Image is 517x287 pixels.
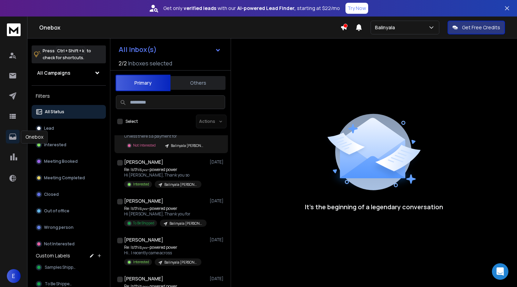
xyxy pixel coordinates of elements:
[124,134,207,139] p: Unless there’s a payment for
[348,5,366,12] p: Try Now
[124,245,201,250] p: Re: Is this 𝑝𝑒𝑒-powered power
[7,269,21,283] button: E
[125,119,138,124] label: Select
[164,182,197,187] p: Balinyala [PERSON_NAME]
[32,66,106,80] button: All Campaigns
[237,5,296,12] strong: AI-powered Lead Finder,
[169,221,202,226] p: Balinyala [PERSON_NAME]
[39,23,340,32] h1: Onebox
[492,263,508,280] div: Open Intercom Messenger
[124,236,163,243] h1: [PERSON_NAME]
[163,5,340,12] p: Get only with our starting at $22/mo
[448,21,505,34] button: Get Free Credits
[44,208,69,214] p: Out of office
[44,192,59,197] p: Closed
[32,121,106,135] button: Lead
[210,198,225,204] p: [DATE]
[124,275,163,282] h1: [PERSON_NAME]
[56,47,85,55] span: Ctrl + Shift + k
[462,24,500,31] p: Get Free Credits
[113,43,227,56] button: All Inbox(s)
[375,24,398,31] p: Balinyala
[32,221,106,234] button: Wrong person
[32,261,106,274] button: Samples Shipped
[124,172,201,178] p: Hi [PERSON_NAME], Thank you so
[45,109,64,115] p: All Status
[133,259,149,265] p: Interested
[119,59,127,67] span: 2 / 2
[44,142,66,148] p: Interested
[124,198,163,204] h1: [PERSON_NAME]
[184,5,216,12] strong: verified leads
[37,70,70,76] h1: All Campaigns
[171,143,204,148] p: Balinyala [PERSON_NAME]
[133,182,149,187] p: Interested
[32,105,106,119] button: All Status
[21,130,48,143] div: Onebox
[345,3,368,14] button: Try Now
[32,204,106,218] button: Out of office
[164,260,197,265] p: Balinyala [PERSON_NAME]
[32,188,106,201] button: Closed
[44,225,74,230] p: Wrong person
[124,250,201,256] p: Hi.. I recently came across
[210,159,225,165] p: [DATE]
[124,159,163,166] h1: [PERSON_NAME]
[7,23,21,36] img: logo
[36,252,70,259] h3: Custom Labels
[32,91,106,101] h3: Filters
[32,138,106,152] button: Interested
[124,167,201,172] p: Re: Is this 𝑝𝑒𝑒-powered power
[32,155,106,168] button: Meeting Booked
[210,237,225,243] p: [DATE]
[124,211,207,217] p: Hi [PERSON_NAME], Thank you for
[44,175,85,181] p: Meeting Completed
[133,143,156,148] p: Not Interested
[44,159,78,164] p: Meeting Booked
[170,75,225,91] button: Others
[128,59,172,67] h3: Inboxes selected
[133,221,154,226] p: To Be Shipped
[124,206,207,211] p: Re: Is this 𝑝𝑒𝑒-powered power
[44,241,75,247] p: Not Interested
[305,202,443,212] p: It’s the beginning of a legendary conversation
[32,237,106,251] button: Not Interested
[115,75,170,91] button: Primary
[44,126,54,131] p: Lead
[32,171,106,185] button: Meeting Completed
[45,281,72,287] span: To Be Shipped
[43,47,91,61] p: Press to check for shortcuts.
[210,276,225,281] p: [DATE]
[119,46,157,53] h1: All Inbox(s)
[45,265,78,270] span: Samples Shipped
